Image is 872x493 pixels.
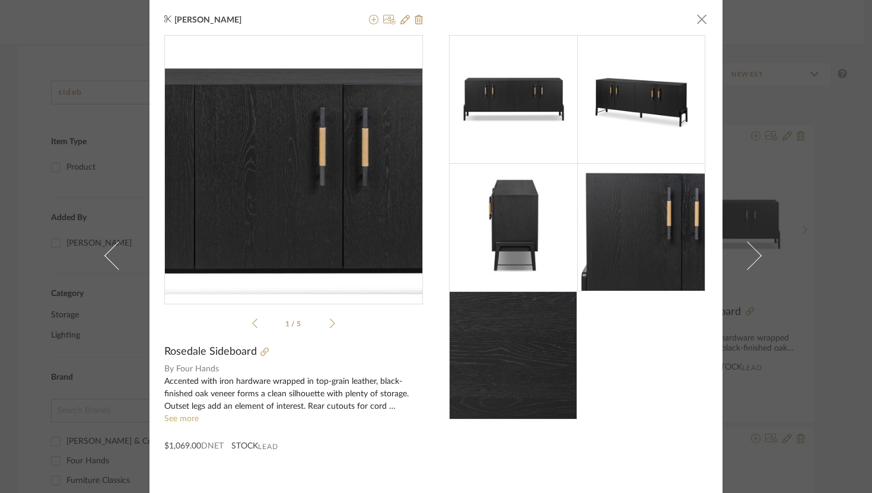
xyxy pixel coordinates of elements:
[291,320,297,327] span: /
[258,443,278,451] span: Lead
[449,291,577,419] img: 97074204-ac82-4175-a92c-0afa4794c6a1_216x216.jpg
[176,363,424,376] span: Four Hands
[164,36,423,294] img: a19c284b-f7de-412f-a185-586d9bfd39e0_436x436.jpg
[201,442,224,450] span: DNET
[577,36,705,164] img: 8e25d964-80cc-4f80-8cc7-853589ea6ce1_216x216.jpg
[164,363,174,376] span: By
[164,442,201,450] span: $1,069.00
[690,7,714,31] button: Close
[285,320,291,327] span: 1
[165,36,422,294] div: 0
[164,376,423,413] div: Accented with iron hardware wrapped in top-grain leather, black-finished oak veneer forms a clean...
[174,15,260,26] span: [PERSON_NAME]
[231,440,258,453] span: STOCK
[164,415,199,423] a: See more
[164,345,257,358] span: Rosedale Sideboard
[297,320,303,327] span: 5
[450,36,578,164] img: a19c284b-f7de-412f-a185-586d9bfd39e0_216x216.jpg
[577,163,705,291] img: 38536ef3-a812-44d9-9955-2a8c76dcdb9d_216x216.jpg
[450,164,578,292] img: 8b903c46-e7f2-4e24-b79d-0eca4139d375_216x216.jpg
